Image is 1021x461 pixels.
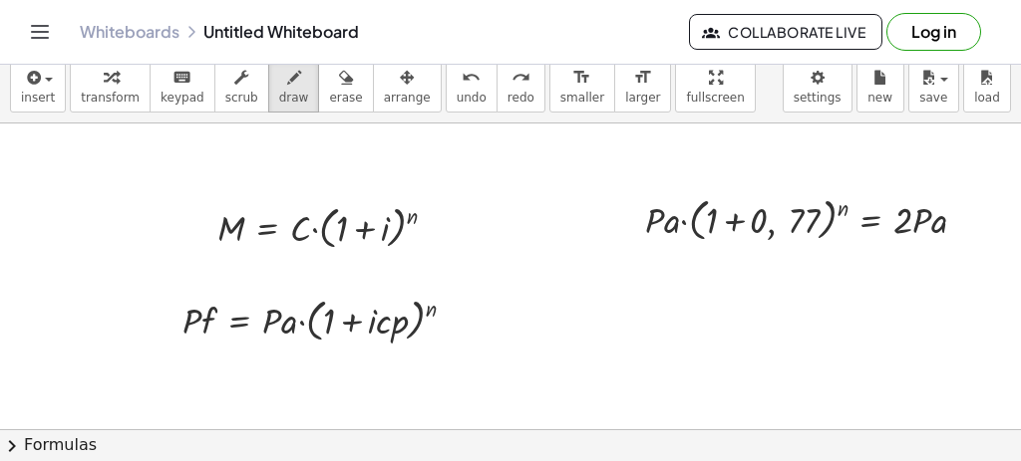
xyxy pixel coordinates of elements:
[373,59,442,113] button: arrange
[908,59,959,113] button: save
[560,91,604,105] span: smaller
[508,91,534,105] span: redo
[268,59,320,113] button: draw
[963,59,1011,113] button: load
[549,59,615,113] button: format_sizesmaller
[856,59,904,113] button: new
[867,91,892,105] span: new
[457,91,487,105] span: undo
[614,59,671,113] button: format_sizelarger
[497,59,545,113] button: redoredo
[161,91,204,105] span: keypad
[70,59,151,113] button: transform
[225,91,258,105] span: scrub
[686,91,744,105] span: fullscreen
[689,14,882,50] button: Collaborate Live
[81,91,140,105] span: transform
[80,22,179,42] a: Whiteboards
[633,66,652,90] i: format_size
[974,91,1000,105] span: load
[572,66,591,90] i: format_size
[446,59,498,113] button: undoundo
[318,59,373,113] button: erase
[794,91,842,105] span: settings
[511,66,530,90] i: redo
[886,13,981,51] button: Log in
[150,59,215,113] button: keyboardkeypad
[783,59,852,113] button: settings
[625,91,660,105] span: larger
[675,59,755,113] button: fullscreen
[329,91,362,105] span: erase
[279,91,309,105] span: draw
[10,59,66,113] button: insert
[384,91,431,105] span: arrange
[214,59,269,113] button: scrub
[919,91,947,105] span: save
[706,23,865,41] span: Collaborate Live
[21,91,55,105] span: insert
[24,16,56,48] button: Toggle navigation
[462,66,481,90] i: undo
[172,66,191,90] i: keyboard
